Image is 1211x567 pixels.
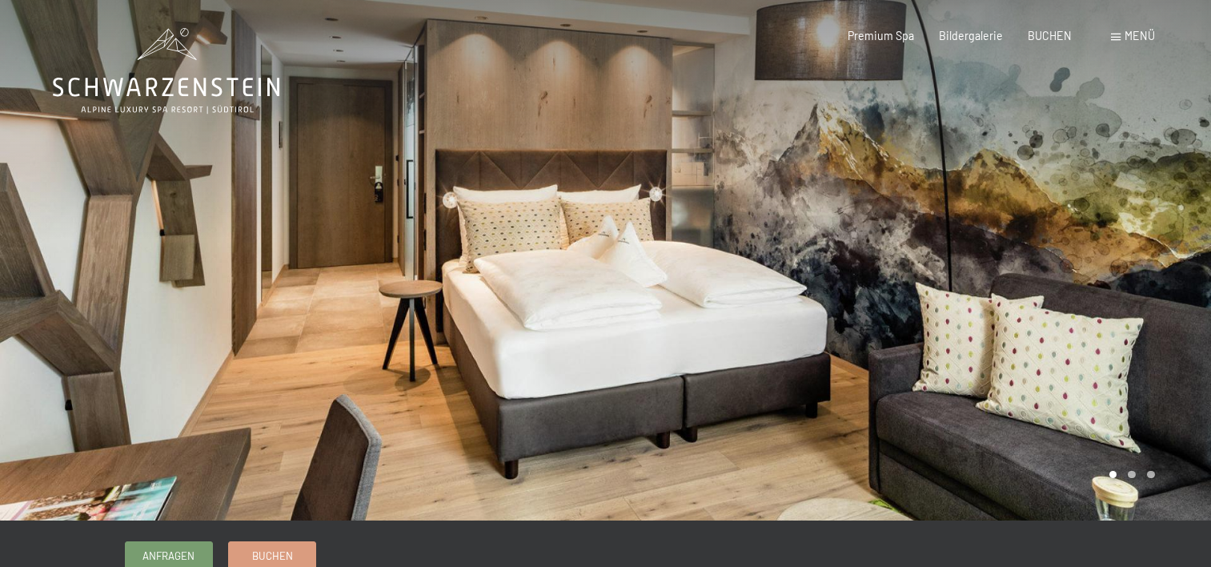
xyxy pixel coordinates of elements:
[939,29,1003,42] a: Bildergalerie
[142,549,194,563] span: Anfragen
[252,549,293,563] span: Buchen
[848,29,914,42] a: Premium Spa
[1028,29,1072,42] a: BUCHEN
[1125,29,1155,42] span: Menü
